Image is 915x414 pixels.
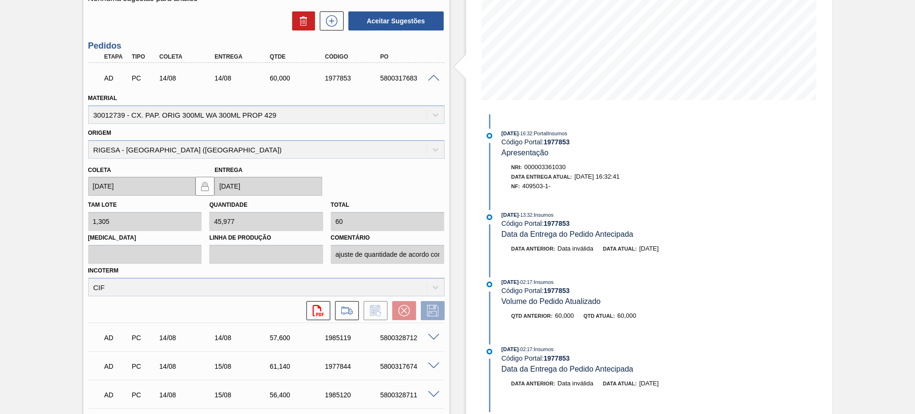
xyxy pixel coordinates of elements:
span: [DATE] [639,245,659,252]
label: Comentário [331,231,445,245]
span: Data anterior: [511,246,555,252]
strong: 1977853 [544,138,570,146]
div: 5800328711 [378,391,440,399]
div: Código Portal: [501,220,728,227]
img: atual [487,282,492,287]
span: Qtd atual: [583,313,615,319]
div: PO [378,53,440,60]
label: Tam lote [88,202,117,208]
div: Aguardando Descarga [102,327,131,348]
span: - 02:17 [519,347,532,352]
div: 14/08/2025 [157,74,219,82]
span: [DATE] [501,131,518,136]
span: Data da Entrega do Pedido Antecipada [501,365,633,373]
div: 1985120 [323,391,385,399]
span: - 13:32 [519,212,532,218]
div: 14/08/2025 [212,74,274,82]
div: 1977844 [323,363,385,370]
div: Pedido de Compra [129,391,158,399]
div: Pedido de Compra [129,334,158,342]
span: [DATE] [501,279,518,285]
span: : Insumos [532,346,554,352]
div: 15/08/2025 [212,363,274,370]
div: 14/08/2025 [157,334,219,342]
div: 15/08/2025 [212,391,274,399]
input: dd/mm/yyyy [88,177,196,196]
span: [DATE] [639,380,659,387]
p: AD [104,334,128,342]
span: 409503-1- [522,182,550,190]
span: 000003361030 [524,163,566,171]
span: 60,000 [555,312,574,319]
h3: Pedidos [88,41,445,51]
p: AD [104,74,128,82]
strong: 1977853 [544,220,570,227]
div: Abrir arquivo PDF [302,301,330,320]
span: [DATE] 16:32:41 [574,173,620,180]
div: 5800317674 [378,363,440,370]
div: Aguardando Descarga [102,68,131,89]
div: 61,140 [267,363,329,370]
span: Nri: [511,164,522,170]
div: Pedido de Compra [129,363,158,370]
p: AD [104,363,128,370]
img: locked [199,181,211,192]
span: [DATE] [501,212,518,218]
label: Total [331,202,349,208]
label: Coleta [88,167,111,173]
div: 5800317683 [378,74,440,82]
div: 14/08/2025 [212,334,274,342]
img: atual [487,133,492,139]
div: Qtde [267,53,329,60]
div: 1985119 [323,334,385,342]
div: Excluir Sugestões [287,11,315,30]
span: Qtd anterior: [511,313,553,319]
div: Informar alteração no pedido [359,301,387,320]
div: 14/08/2025 [157,391,219,399]
span: Data inválida [558,245,593,252]
label: Quantidade [209,202,247,208]
div: Ir para Composição de Carga [330,301,359,320]
label: Entrega [214,167,243,173]
div: Aguardando Descarga [102,356,131,377]
div: 60,000 [267,74,329,82]
span: Data Entrega Atual: [511,174,572,180]
div: Entrega [212,53,274,60]
div: Cancelar pedido [387,301,416,320]
span: Data atual: [603,381,637,386]
span: Data inválida [558,380,593,387]
div: Coleta [157,53,219,60]
label: Material [88,95,117,101]
span: : Insumos [532,212,554,218]
span: Data atual: [603,246,637,252]
span: 60,000 [617,312,636,319]
div: Código Portal: [501,287,728,294]
span: - 02:17 [519,280,532,285]
span: : Insumos [532,279,554,285]
div: Aguardando Descarga [102,384,131,405]
div: Pedido de Compra [129,74,158,82]
div: Código Portal: [501,138,728,146]
img: atual [487,349,492,354]
span: Data da Entrega do Pedido Antecipada [501,230,633,238]
strong: 1977853 [544,287,570,294]
span: [DATE] [501,346,518,352]
div: Tipo [129,53,158,60]
div: Nova sugestão [315,11,344,30]
img: atual [487,214,492,220]
button: Aceitar Sugestões [348,11,444,30]
span: NF: [511,183,520,189]
div: Etapa [102,53,131,60]
div: 1977853 [323,74,385,82]
label: Incoterm [88,267,119,274]
div: 14/08/2025 [157,363,219,370]
input: dd/mm/yyyy [214,177,322,196]
span: Data anterior: [511,381,555,386]
span: Volume do Pedido Atualizado [501,297,600,305]
strong: 1977853 [544,354,570,362]
div: 57,600 [267,334,329,342]
div: Código [323,53,385,60]
span: : PortalInsumos [532,131,567,136]
span: - 16:32 [519,131,532,136]
div: Salvar Pedido [416,301,445,320]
